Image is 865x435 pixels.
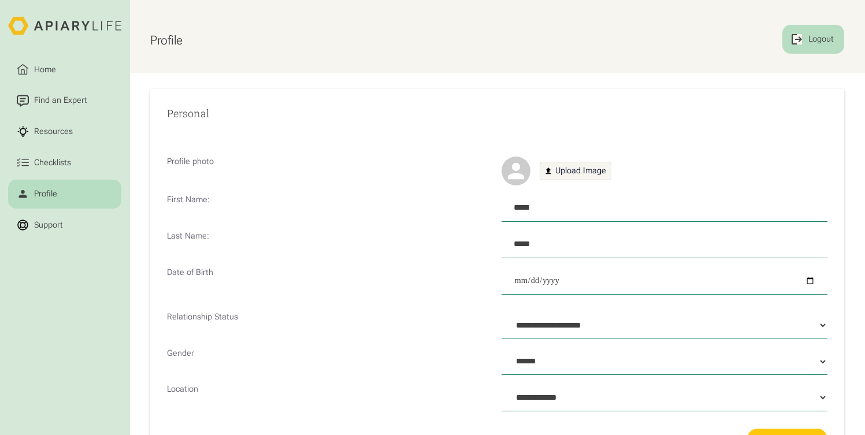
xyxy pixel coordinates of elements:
[540,162,611,180] a: Upload Image
[150,33,183,48] h1: Profile
[167,195,493,222] p: First Name:
[8,180,121,209] a: Profile
[8,55,121,84] a: Home
[167,267,493,303] p: Date of Birth
[167,384,493,419] p: Location
[32,157,73,169] div: Checklists
[167,106,493,121] h2: Personal
[8,117,121,146] a: Resources
[8,210,121,239] a: Support
[32,95,90,107] div: Find an Expert
[782,25,844,54] a: Logout
[32,188,60,200] div: Profile
[167,157,493,185] p: Profile photo
[8,148,121,177] a: Checklists
[167,312,493,339] p: Relationship Status
[807,33,836,46] div: Logout
[8,86,121,115] a: Find an Expert
[167,231,493,258] p: Last Name:
[167,348,493,375] p: Gender
[32,125,75,138] div: Resources
[555,163,606,179] div: Upload Image
[32,64,58,76] div: Home
[32,219,65,232] div: Support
